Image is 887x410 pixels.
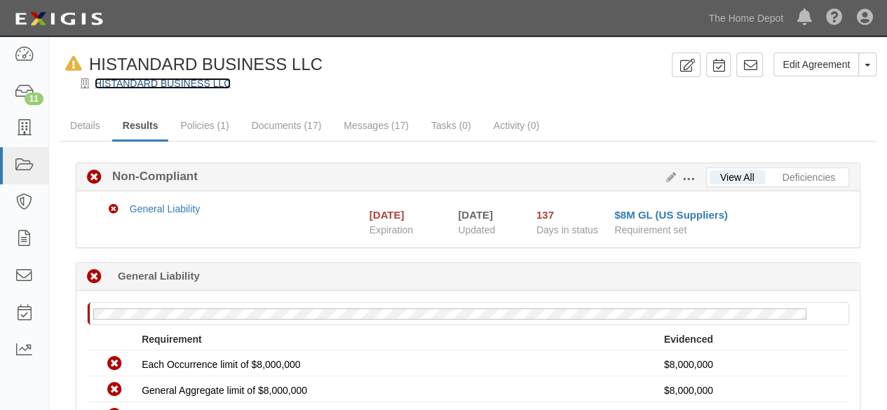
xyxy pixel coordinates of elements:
[118,268,200,283] b: General Liability
[773,53,859,76] a: Edit Agreement
[95,78,231,89] a: HISTANDARD BUSINESS LLC
[112,111,169,142] a: Results
[89,55,323,74] span: HISTANDARD BUSINESS LLC
[241,111,332,139] a: Documents (17)
[826,10,843,27] i: Help Center - Complianz
[11,6,107,32] img: logo-5460c22ac91f19d4615b14bd174203de0afe785f0fc80cf4dbbc73dc1793850b.png
[142,385,307,396] span: General Aggregate limit of $8,000,000
[458,224,495,235] span: Updated
[458,207,515,222] div: [DATE]
[109,205,119,214] i: Non-Compliant
[60,111,111,139] a: Details
[25,93,43,105] div: 11
[87,270,102,285] i: Non-Compliant 137 days (since 05/11/2025)
[664,383,839,397] p: $8,000,000
[536,207,604,222] div: Since 05/11/2025
[130,203,200,214] a: General Liability
[661,172,676,183] a: Edit Results
[142,334,202,345] strong: Requirement
[614,224,686,235] span: Requirement set
[60,53,323,76] div: HISTANDARD BUSINESS LLC
[107,357,122,371] i: Non-Compliant
[421,111,482,139] a: Tasks (0)
[65,57,82,71] i: In Default since 06/01/2025
[772,170,846,184] a: Deficiencies
[664,357,839,371] p: $8,000,000
[710,170,765,184] a: View All
[614,209,727,221] a: $8M GL (US Suppliers)
[333,111,419,139] a: Messages (17)
[483,111,550,139] a: Activity (0)
[87,170,102,185] i: Non-Compliant
[370,207,405,222] div: [DATE]
[664,334,713,345] strong: Evidenced
[536,224,598,235] span: Days in status
[107,383,122,397] i: Non-Compliant
[701,4,790,32] a: The Home Depot
[142,359,300,370] span: Each Occurrence limit of $8,000,000
[102,168,198,185] b: Non-Compliant
[170,111,239,139] a: Policies (1)
[370,223,448,237] span: Expiration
